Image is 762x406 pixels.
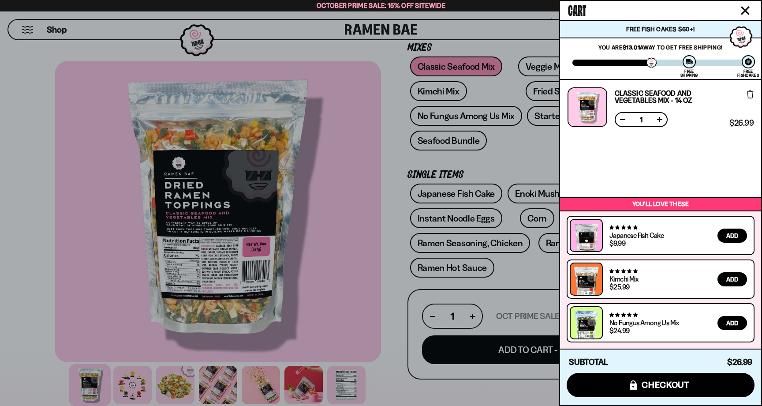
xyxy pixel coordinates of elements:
[609,318,679,327] a: No Fungus Among Us Mix
[609,240,625,247] div: $9.99
[615,90,726,104] a: Classic Seafood and Vegetables Mix - 14 OZ
[623,44,640,51] strong: $13.01
[609,283,629,290] div: $25.99
[729,119,754,127] span: $26.99
[609,231,664,240] a: Japanese Fish Cake
[726,320,738,326] span: Add
[717,316,747,330] button: Add
[609,268,637,274] span: 4.76 stars
[739,4,752,17] button: Close cart
[726,276,738,282] span: Add
[317,1,445,10] span: October Prime Sale: 15% off Sitewide
[680,69,698,77] div: Free Shipping
[572,44,749,51] p: You are away to get Free Shipping!
[562,200,759,208] p: You’ll love these
[609,274,638,283] a: Kimchi Mix
[609,327,629,334] div: $24.99
[626,25,695,33] span: Free Fish Cakes $60+!
[567,373,755,397] button: checkout
[726,233,738,239] span: Add
[642,380,690,390] span: checkout
[717,229,747,243] button: Add
[634,116,648,123] span: 1
[727,357,752,367] span: $26.99
[609,225,637,230] span: 4.77 stars
[569,358,608,367] h4: Subtotal
[609,312,637,318] span: 4.82 stars
[568,0,586,18] span: Cart
[717,272,747,286] button: Add
[737,69,759,77] div: Free Fishcakes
